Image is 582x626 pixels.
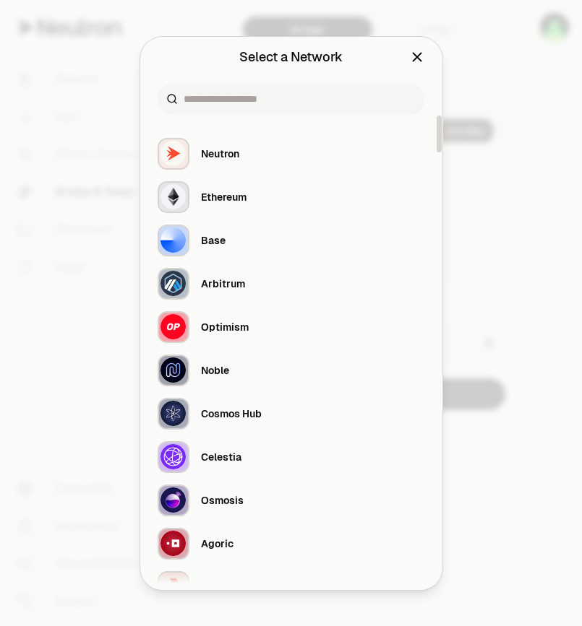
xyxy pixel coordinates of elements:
div: Osmosis [201,493,244,508]
img: Neutron Logo [161,141,186,166]
button: Noble LogoNoble LogoNoble [149,349,434,392]
button: Close [409,47,425,67]
div: Celestia [201,450,241,464]
div: Akash [201,580,231,594]
img: Optimism Logo [161,314,186,339]
div: Arbitrum [201,277,245,291]
img: Cosmos Hub Logo [161,401,186,426]
img: Celestia Logo [161,444,186,469]
img: Base Logo [161,227,186,253]
button: Agoric LogoAgoric LogoAgoric [149,522,434,565]
div: Noble [201,363,229,378]
img: Noble Logo [161,357,186,383]
div: Optimism [201,320,249,334]
div: Cosmos Hub [201,407,262,421]
div: Ethereum [201,190,247,204]
img: Akash Logo [161,574,186,599]
img: Arbitrum Logo [161,271,186,296]
button: Arbitrum LogoArbitrum LogoArbitrum [149,262,434,305]
div: Select a Network [239,47,343,67]
div: Agoric [201,536,234,551]
button: Osmosis LogoOsmosis LogoOsmosis [149,479,434,522]
img: Osmosis Logo [161,487,186,513]
button: Celestia LogoCelestia LogoCelestia [149,435,434,479]
button: Ethereum LogoEthereum LogoEthereum [149,175,434,219]
button: Base LogoBase LogoBase [149,219,434,262]
div: Neutron [201,147,239,161]
button: Cosmos Hub LogoCosmos Hub LogoCosmos Hub [149,392,434,435]
button: Akash LogoAkash LogoAkash [149,565,434,609]
button: Neutron LogoNeutron LogoNeutron [149,132,434,175]
img: Agoric Logo [161,531,186,556]
img: Ethereum Logo [161,184,186,209]
div: Base [201,233,226,248]
button: Optimism LogoOptimism LogoOptimism [149,305,434,349]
